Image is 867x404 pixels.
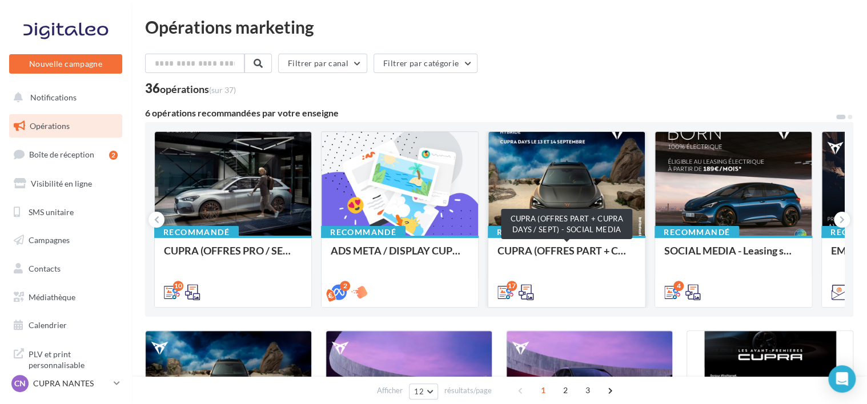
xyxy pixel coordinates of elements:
[30,92,77,102] span: Notifications
[7,200,125,224] a: SMS unitaire
[9,373,122,394] a: CN CUPRA NANTES
[145,18,853,35] div: Opérations marketing
[497,245,636,268] div: CUPRA (OFFRES PART + CUPRA DAYS / SEPT) - SOCIAL MEDIA
[173,281,183,291] div: 10
[29,346,118,371] span: PLV et print personnalisable
[374,54,477,73] button: Filtrer par catégorie
[7,86,120,110] button: Notifications
[29,150,94,159] span: Boîte de réception
[9,54,122,74] button: Nouvelle campagne
[29,292,75,302] span: Médiathèque
[29,264,61,273] span: Contacts
[7,172,125,196] a: Visibilité en ligne
[556,381,575,399] span: 2
[29,207,74,216] span: SMS unitaire
[377,385,403,396] span: Afficher
[7,142,125,167] a: Boîte de réception2
[33,378,109,389] p: CUPRA NANTES
[7,342,125,375] a: PLV et print personnalisable
[29,320,67,330] span: Calendrier
[7,285,125,309] a: Médiathèque
[145,108,835,118] div: 6 opérations recommandées par votre enseigne
[7,257,125,281] a: Contacts
[321,226,406,239] div: Recommandé
[14,378,26,389] span: CN
[31,179,92,188] span: Visibilité en ligne
[209,85,236,95] span: (sur 37)
[7,114,125,138] a: Opérations
[278,54,367,73] button: Filtrer par canal
[488,226,572,239] div: Recommandé
[444,385,492,396] span: résultats/page
[655,226,739,239] div: Recommandé
[7,313,125,337] a: Calendrier
[507,281,517,291] div: 17
[828,365,856,393] div: Open Intercom Messenger
[579,381,597,399] span: 3
[154,226,239,239] div: Recommandé
[331,245,469,268] div: ADS META / DISPLAY CUPRA DAYS Septembre 2025
[414,387,424,396] span: 12
[7,228,125,252] a: Campagnes
[164,245,302,268] div: CUPRA (OFFRES PRO / SEPT) - SOCIAL MEDIA
[160,84,236,94] div: opérations
[109,151,118,160] div: 2
[340,281,350,291] div: 2
[534,381,552,399] span: 1
[673,281,684,291] div: 4
[29,235,70,245] span: Campagnes
[145,82,236,95] div: 36
[409,383,438,399] button: 12
[664,245,802,268] div: SOCIAL MEDIA - Leasing social électrique - CUPRA Born
[30,121,70,131] span: Opérations
[501,209,632,239] div: CUPRA (OFFRES PART + CUPRA DAYS / SEPT) - SOCIAL MEDIA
